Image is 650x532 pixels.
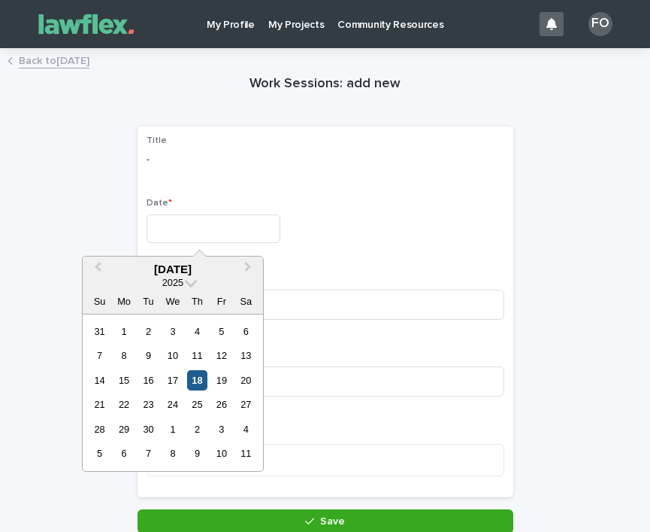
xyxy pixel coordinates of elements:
div: Choose Tuesday, September 2nd, 2025 [138,321,159,342]
div: Choose Monday, September 15th, 2025 [113,370,134,391]
p: - [147,152,504,168]
div: Choose Saturday, September 20th, 2025 [236,370,256,391]
div: Choose Wednesday, September 17th, 2025 [162,370,183,391]
img: Gnvw4qrBSHOAfo8VMhG6 [30,9,143,39]
div: Choose Sunday, September 14th, 2025 [89,370,110,391]
div: Choose Friday, September 12th, 2025 [211,345,231,366]
div: Choose Friday, September 26th, 2025 [211,394,231,415]
div: Choose Saturday, September 13th, 2025 [236,345,256,366]
div: Choose Sunday, September 21st, 2025 [89,394,110,415]
div: Choose Friday, October 3rd, 2025 [211,419,231,439]
div: Th [187,291,207,312]
button: Previous Month [84,258,108,282]
span: Title [147,136,167,145]
div: Choose Tuesday, October 7th, 2025 [138,443,159,464]
div: Choose Monday, October 6th, 2025 [113,443,134,464]
div: Choose Thursday, September 25th, 2025 [187,394,207,415]
div: Choose Wednesday, September 24th, 2025 [162,394,183,415]
span: 2025 [162,277,183,288]
div: Mo [113,291,134,312]
div: Choose Tuesday, September 9th, 2025 [138,345,159,366]
div: Choose Wednesday, October 1st, 2025 [162,419,183,439]
div: Choose Thursday, September 11th, 2025 [187,345,207,366]
div: Tu [138,291,159,312]
div: Choose Thursday, October 9th, 2025 [187,443,207,464]
div: Choose Saturday, September 27th, 2025 [236,394,256,415]
div: Choose Tuesday, September 16th, 2025 [138,370,159,391]
h1: Work Sessions: add new [138,75,513,93]
div: Sa [236,291,256,312]
div: Choose Saturday, October 11th, 2025 [236,443,256,464]
div: Choose Sunday, August 31st, 2025 [89,321,110,342]
div: Choose Monday, September 29th, 2025 [113,419,134,439]
a: Back to[DATE] [19,51,89,68]
span: Date [147,199,172,208]
div: Choose Monday, September 22nd, 2025 [113,394,134,415]
div: month 2025-09 [87,319,258,466]
div: Fr [211,291,231,312]
div: Choose Wednesday, September 3rd, 2025 [162,321,183,342]
button: Next Month [237,258,262,282]
div: Choose Friday, October 10th, 2025 [211,443,231,464]
div: FO [588,12,612,36]
div: [DATE] [83,263,263,276]
div: Choose Thursday, September 18th, 2025 [187,370,207,391]
div: Choose Saturday, October 4th, 2025 [236,419,256,439]
div: Su [89,291,110,312]
div: Choose Sunday, September 28th, 2025 [89,419,110,439]
div: Choose Sunday, September 7th, 2025 [89,345,110,366]
div: Choose Sunday, October 5th, 2025 [89,443,110,464]
div: Choose Monday, September 1st, 2025 [113,321,134,342]
div: Choose Wednesday, October 8th, 2025 [162,443,183,464]
div: Choose Tuesday, September 30th, 2025 [138,419,159,439]
div: Choose Wednesday, September 10th, 2025 [162,345,183,366]
div: Choose Friday, September 19th, 2025 [211,370,231,391]
div: Choose Thursday, September 4th, 2025 [187,321,207,342]
div: Choose Thursday, October 2nd, 2025 [187,419,207,439]
div: Choose Monday, September 8th, 2025 [113,345,134,366]
div: Choose Tuesday, September 23rd, 2025 [138,394,159,415]
div: Choose Friday, September 5th, 2025 [211,321,231,342]
div: We [162,291,183,312]
span: Save [320,516,345,527]
div: Choose Saturday, September 6th, 2025 [236,321,256,342]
